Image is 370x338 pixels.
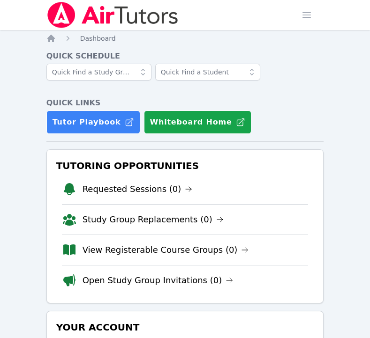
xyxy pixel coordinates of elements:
[54,157,316,174] h3: Tutoring Opportunities
[54,319,316,336] h3: Your Account
[83,243,249,257] a: View Registerable Course Groups (0)
[83,183,193,196] a: Requested Sessions (0)
[144,110,251,134] button: Whiteboard Home
[155,64,260,81] input: Quick Find a Student
[46,34,324,43] nav: Breadcrumb
[46,64,151,81] input: Quick Find a Study Group
[83,274,234,287] a: Open Study Group Invitations (0)
[46,51,324,62] h4: Quick Schedule
[46,2,179,28] img: Air Tutors
[46,110,140,134] a: Tutor Playbook
[83,213,224,226] a: Study Group Replacements (0)
[80,34,116,43] a: Dashboard
[80,35,116,42] span: Dashboard
[46,97,324,109] h4: Quick Links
